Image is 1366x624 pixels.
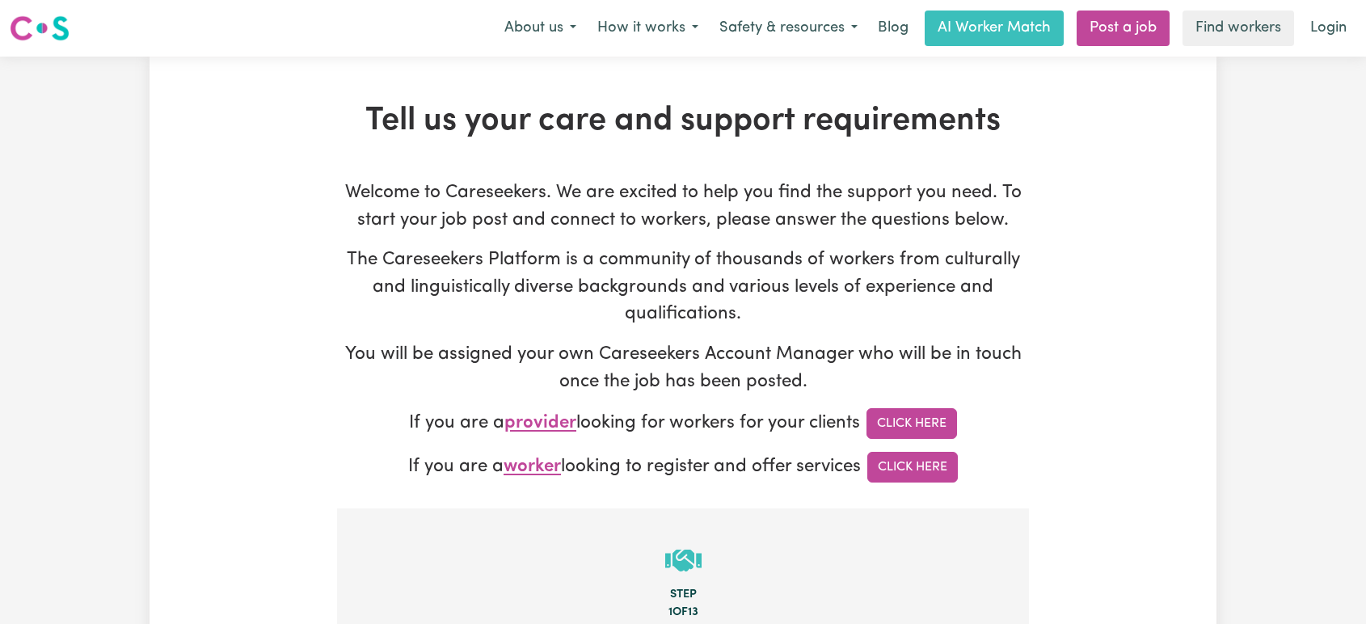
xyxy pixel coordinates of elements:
[1077,11,1170,46] a: Post a job
[363,586,1003,604] div: Step
[925,11,1064,46] a: AI Worker Match
[10,10,70,47] a: Careseekers logo
[337,179,1029,234] p: Welcome to Careseekers. We are excited to help you find the support you need. To start your job p...
[587,11,709,45] button: How it works
[868,11,918,46] a: Blog
[494,11,587,45] button: About us
[504,415,576,433] span: provider
[337,102,1029,141] h1: Tell us your care and support requirements
[709,11,868,45] button: Safety & resources
[363,604,1003,622] div: 1 of 13
[504,458,561,477] span: worker
[337,408,1029,439] p: If you are a looking for workers for your clients
[337,247,1029,328] p: The Careseekers Platform is a community of thousands of workers from culturally and linguisticall...
[867,452,958,483] a: Click Here
[337,341,1029,395] p: You will be assigned your own Careseekers Account Manager who will be in touch once the job has b...
[337,452,1029,483] p: If you are a looking to register and offer services
[10,14,70,43] img: Careseekers logo
[1301,11,1356,46] a: Login
[866,408,957,439] a: Click Here
[1183,11,1294,46] a: Find workers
